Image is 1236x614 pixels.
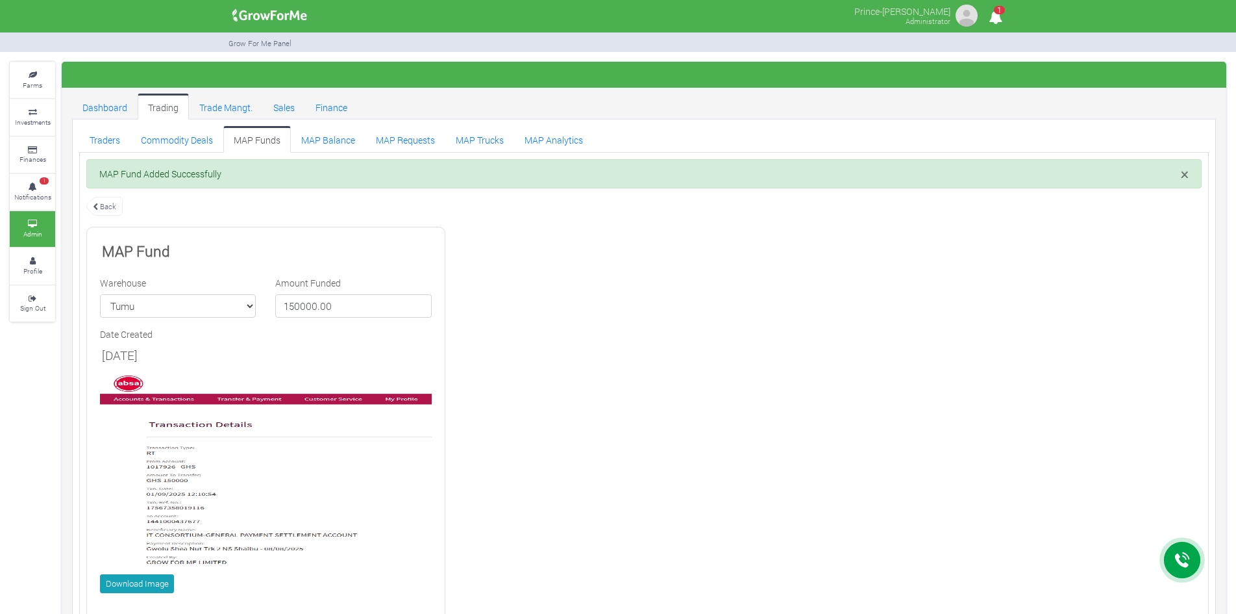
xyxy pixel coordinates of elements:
[100,374,432,569] img: Tumu
[10,248,55,284] a: Profile
[263,94,305,120] a: Sales
[275,294,431,318] input: 0.00
[994,6,1005,14] span: 1
[20,303,45,313] small: Sign Out
[10,99,55,135] a: Investments
[954,3,980,29] img: growforme image
[14,192,51,201] small: Notifications
[130,126,223,152] a: Commodity Deals
[445,126,514,152] a: MAP Trucks
[86,196,123,217] a: Back
[10,174,55,210] a: 1 Notifications
[305,94,358,120] a: Finance
[983,3,1008,32] i: Notifications
[40,177,49,185] span: 1
[138,94,189,120] a: Trading
[72,94,138,120] a: Dashboard
[15,118,51,127] small: Investments
[102,348,430,363] h5: [DATE]
[10,62,55,98] a: Farms
[23,266,42,275] small: Profile
[854,3,950,18] p: Prince-[PERSON_NAME]
[228,3,312,29] img: growforme image
[79,126,130,152] a: Traders
[19,155,46,164] small: Finances
[223,126,291,152] a: MAP Funds
[983,12,1008,25] a: 1
[291,126,365,152] a: MAP Balance
[10,137,55,173] a: Finances
[102,241,170,261] b: MAP Fund
[514,126,593,152] a: MAP Analytics
[23,229,42,238] small: Admin
[100,327,153,341] label: Date Created
[229,38,291,48] small: Grow For Me Panel
[100,574,174,593] a: Download Image
[1181,167,1189,182] button: Close
[10,211,55,247] a: Admin
[23,81,42,90] small: Farms
[275,276,341,290] label: Amount Funded
[365,126,445,152] a: MAP Requests
[100,276,146,290] label: Warehouse
[86,159,1202,189] div: MAP Fund Added Successfully
[189,94,263,120] a: Trade Mangt.
[1181,164,1189,184] span: ×
[10,286,55,322] a: Sign Out
[906,16,950,26] small: Administrator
